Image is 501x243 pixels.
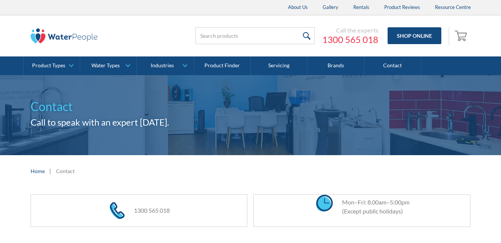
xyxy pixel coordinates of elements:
[31,167,45,175] a: Home
[455,30,469,41] img: shopping cart
[137,56,193,75] a: Industries
[322,27,378,34] div: Call the experts
[251,56,307,75] a: Servicing
[151,62,174,69] div: Industries
[31,28,98,43] img: The Water People
[80,56,137,75] a: Water Types
[56,167,75,175] div: Contact
[110,202,125,219] img: phone icon
[388,27,441,44] a: Shop Online
[24,56,80,75] a: Product Types
[194,56,251,75] a: Product Finder
[32,62,65,69] div: Product Types
[453,27,471,45] a: Open empty cart
[364,56,421,75] a: Contact
[322,34,378,45] a: 1300 565 018
[195,27,315,44] input: Search products
[335,198,410,216] div: Mon–Fri: 8.00am–5:00pm (Except public holidays)
[48,166,52,175] div: |
[316,195,333,212] img: clock icon
[91,62,120,69] div: Water Types
[134,207,170,214] a: 1300 565 018
[31,98,471,116] h1: Contact
[307,56,364,75] a: Brands
[31,116,471,129] h2: Call to speak with an expert [DATE].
